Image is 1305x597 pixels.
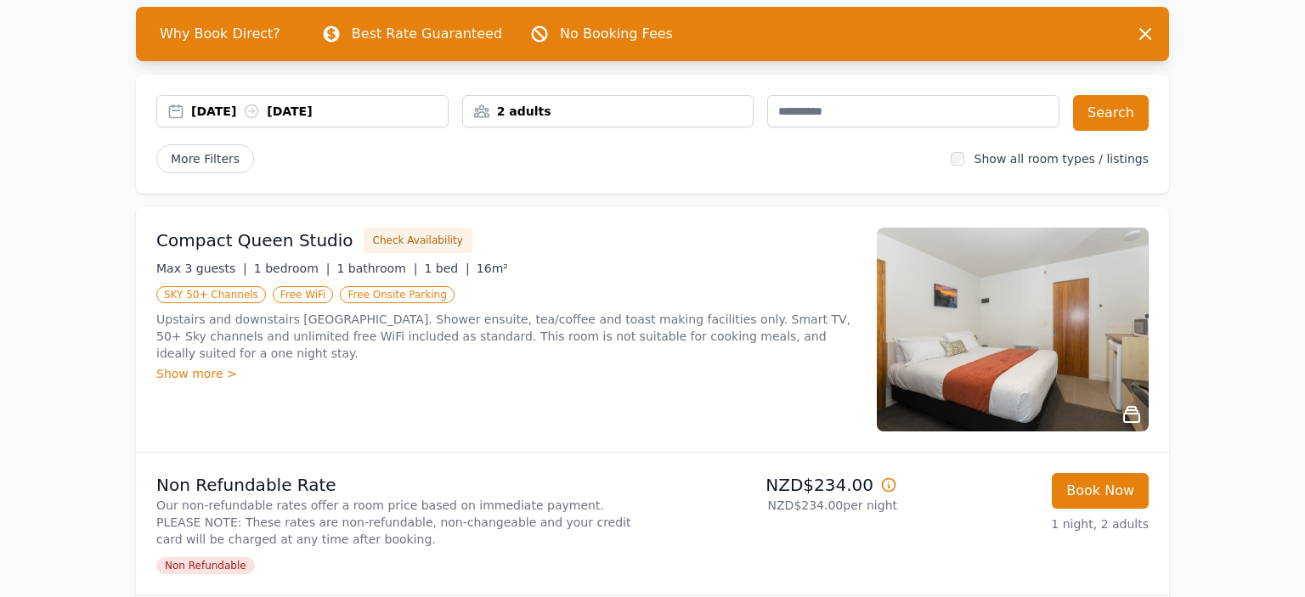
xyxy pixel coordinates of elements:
[146,17,294,51] span: Why Book Direct?
[156,286,266,303] span: SKY 50+ Channels
[659,473,897,497] p: NZD$234.00
[156,311,856,362] p: Upstairs and downstairs [GEOGRAPHIC_DATA]. Shower ensuite, tea/coffee and toast making facilities...
[1052,473,1149,509] button: Book Now
[336,262,417,275] span: 1 bathroom |
[156,473,646,497] p: Non Refundable Rate
[911,515,1149,532] p: 1 night, 2 adults
[463,103,754,120] div: 2 adults
[191,103,448,120] div: [DATE] [DATE]
[156,365,856,382] div: Show more >
[477,262,508,275] span: 16m²
[156,497,646,548] p: Our non-refundable rates offer a room price based on immediate payment. PLEASE NOTE: These rates ...
[273,286,334,303] span: Free WiFi
[156,228,353,252] h3: Compact Queen Studio
[156,262,247,275] span: Max 3 guests |
[156,144,254,173] span: More Filters
[352,24,502,44] p: Best Rate Guaranteed
[560,24,673,44] p: No Booking Fees
[424,262,469,275] span: 1 bed |
[659,497,897,514] p: NZD$234.00 per night
[340,286,454,303] span: Free Onsite Parking
[364,228,472,253] button: Check Availability
[975,152,1149,166] label: Show all room types / listings
[254,262,330,275] span: 1 bedroom |
[1073,95,1149,131] button: Search
[156,557,255,574] span: Non Refundable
